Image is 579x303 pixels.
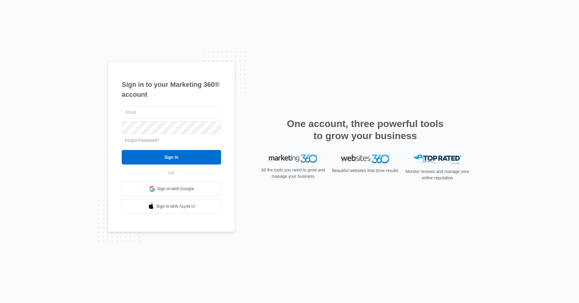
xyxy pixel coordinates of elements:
p: Monitor reviews and manage your online reputation [403,168,471,181]
input: Email [122,106,221,119]
img: Marketing 360 [269,155,317,163]
a: Forgot Password? [125,138,159,143]
p: All the tools you need to grow and manage your business [259,167,327,180]
span: Sign in with Apple Id [156,203,195,210]
p: Beautiful websites that drive results [331,168,399,174]
h1: Sign in to your Marketing 360® account [122,80,221,99]
span: OR [164,170,179,176]
img: Top Rated Local [413,155,462,165]
a: Sign in with Google [122,182,221,196]
img: Websites 360 [341,155,389,163]
a: Sign in with Apple Id [122,199,221,214]
span: Sign in with Google [157,186,194,192]
input: Sign In [122,150,221,165]
h2: One account, three powerful tools to grow your business [285,118,445,142]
